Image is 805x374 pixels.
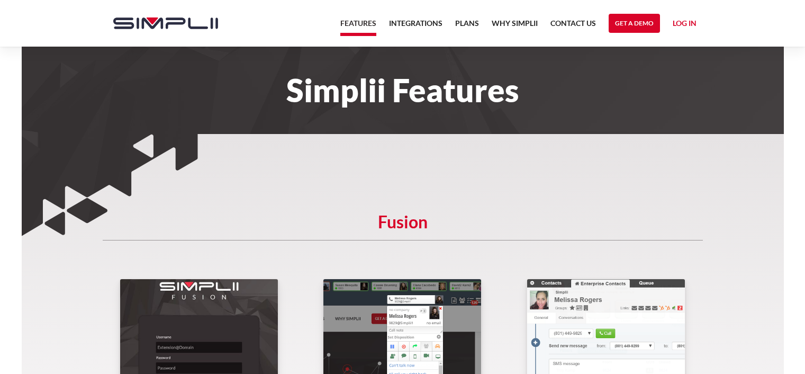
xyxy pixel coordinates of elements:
h1: Simplii Features [103,78,703,102]
a: Log in [673,17,697,33]
a: Why Simplii [492,17,538,36]
a: Contact US [550,17,596,36]
a: Features [340,17,376,36]
img: Simplii [113,17,218,29]
a: Plans [455,17,479,36]
a: Integrations [389,17,442,36]
h5: Fusion [103,217,703,241]
a: Get a Demo [609,14,660,33]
